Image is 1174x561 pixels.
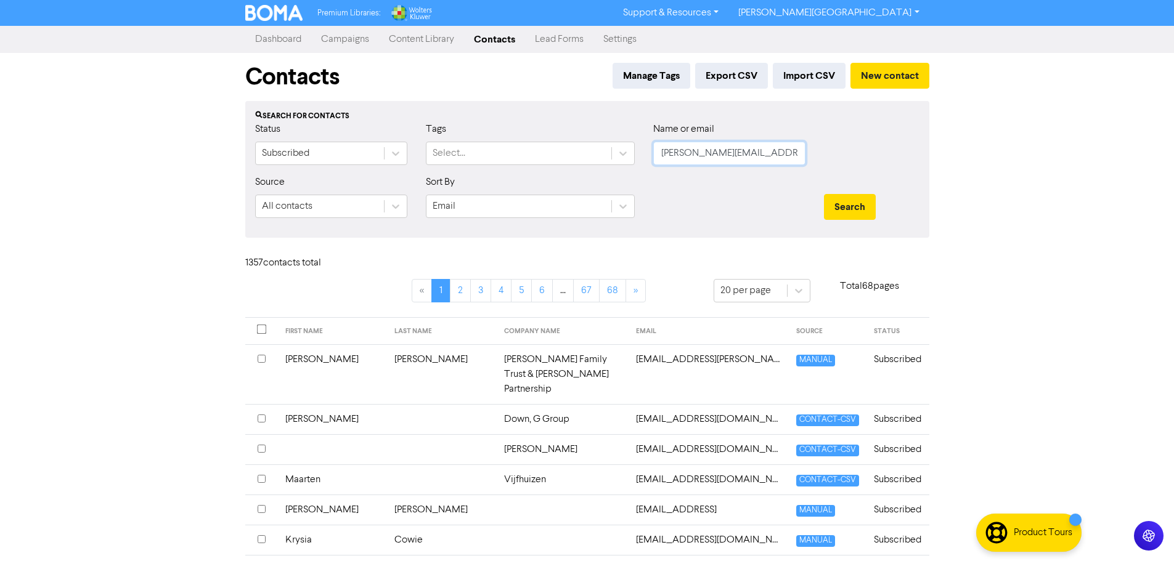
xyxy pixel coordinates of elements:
div: Subscribed [262,146,309,161]
td: Subscribed [866,344,929,404]
a: Page 68 [599,279,626,302]
a: [PERSON_NAME][GEOGRAPHIC_DATA] [728,3,929,23]
td: 4krysiak@gmail.com [629,525,789,555]
td: Subscribed [866,404,929,434]
button: Search [824,194,876,220]
label: Name or email [653,122,714,137]
img: Wolters Kluwer [390,5,432,21]
th: LAST NAME [387,318,497,345]
td: 4flashas@gmail.con [629,494,789,525]
label: Source [255,175,285,190]
label: Tags [426,122,446,137]
td: Subscribed [866,434,929,464]
td: [PERSON_NAME] [497,434,629,464]
td: [PERSON_NAME] [387,494,497,525]
th: EMAIL [629,318,789,345]
th: COMPANY NAME [497,318,629,345]
a: Page 2 [450,279,471,302]
span: CONTACT-CSV [796,414,859,426]
span: CONTACT-CSV [796,475,859,486]
h6: 1357 contact s total [245,257,344,269]
td: [PERSON_NAME] Family Trust & [PERSON_NAME] Partnership [497,344,629,404]
td: Subscribed [866,525,929,555]
button: Export CSV [695,63,768,89]
a: Contacts [464,27,525,52]
a: Page 5 [511,279,532,302]
td: Subscribed [866,494,929,525]
div: 20 per page [720,283,771,298]
td: Krysia [278,525,387,555]
div: Select... [433,146,465,161]
label: Sort By [426,175,455,190]
div: All contacts [262,199,312,214]
p: Total 68 pages [810,279,929,294]
th: FIRST NAME [278,318,387,345]
td: 36queens@gmail.com [629,464,789,494]
td: 12ward.elizabeth@gmail.com [629,344,789,404]
a: Lead Forms [525,27,593,52]
h1: Contacts [245,63,340,91]
a: Settings [593,27,646,52]
button: New contact [850,63,929,89]
td: 1greg.down@gmail.com [629,404,789,434]
td: [PERSON_NAME] [278,404,387,434]
td: [PERSON_NAME] [278,494,387,525]
td: [PERSON_NAME] [278,344,387,404]
span: CONTACT-CSV [796,445,859,456]
iframe: Chat Widget [1112,502,1174,561]
td: Maarten [278,464,387,494]
a: Page 6 [531,279,553,302]
span: MANUAL [796,505,835,517]
a: Support & Resources [613,3,728,23]
td: Cowie [387,525,497,555]
a: » [626,279,646,302]
td: 31carlylest@xtra.co.nz [629,434,789,464]
a: Dashboard [245,27,311,52]
th: STATUS [866,318,929,345]
a: Campaigns [311,27,379,52]
td: Vijfhuizen [497,464,629,494]
a: Page 4 [491,279,512,302]
span: MANUAL [796,535,835,547]
td: Subscribed [866,464,929,494]
a: Page 3 [470,279,491,302]
button: Import CSV [773,63,846,89]
a: Page 67 [573,279,600,302]
td: [PERSON_NAME] [387,344,497,404]
a: Content Library [379,27,464,52]
div: Email [433,199,455,214]
div: Search for contacts [255,111,919,122]
td: Down, G Group [497,404,629,434]
button: Manage Tags [613,63,690,89]
img: BOMA Logo [245,5,303,21]
span: Premium Libraries: [317,9,380,17]
span: MANUAL [796,355,835,366]
a: Page 1 is your current page [431,279,450,302]
th: SOURCE [789,318,866,345]
label: Status [255,122,280,137]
